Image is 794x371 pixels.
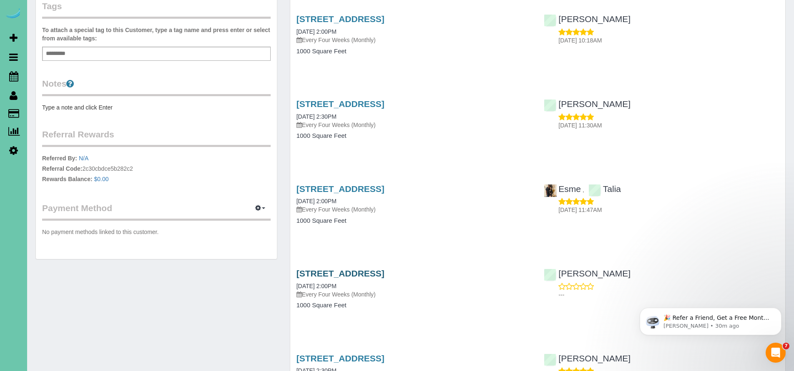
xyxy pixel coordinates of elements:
p: Every Four Weeks (Monthly) [296,36,532,44]
h4: 1000 Square Feet [296,217,532,224]
p: [DATE] 11:30AM [558,121,779,129]
a: [STREET_ADDRESS] [296,354,384,363]
legend: Referral Rewards [42,128,271,147]
label: To attach a special tag to this Customer, type a tag name and press enter or select from availabl... [42,26,271,42]
label: Rewards Balance: [42,175,93,183]
label: Referral Code: [42,164,82,173]
h4: 1000 Square Feet [296,302,532,309]
a: [STREET_ADDRESS] [296,184,384,194]
a: Talia [588,184,621,194]
p: No payment methods linked to this customer. [42,228,271,236]
p: Every Four Weeks (Monthly) [296,121,532,129]
p: Every Four Weeks (Monthly) [296,205,532,214]
span: , [583,187,584,193]
a: [DATE] 2:30PM [296,113,337,120]
a: [PERSON_NAME] [544,269,631,278]
a: Esme [544,184,581,194]
p: --- [558,291,779,299]
p: Every Four Weeks (Monthly) [296,290,532,299]
pre: Type a note and click Enter [42,103,271,112]
h4: 1000 Square Feet [296,48,532,55]
a: [DATE] 2:00PM [296,198,337,204]
p: [DATE] 10:18AM [558,36,779,45]
h4: 1000 Square Feet [296,132,532,139]
label: Referred By: [42,154,77,162]
img: Esme [544,184,557,197]
p: [DATE] 11:47AM [558,206,779,214]
a: [PERSON_NAME] [544,14,631,24]
iframe: Intercom live chat [766,343,786,363]
p: 2c30cbdce5b282c2 [42,154,271,185]
a: [STREET_ADDRESS] [296,99,384,109]
legend: Payment Method [42,202,271,221]
span: 7 [783,343,789,349]
a: [DATE] 2:00PM [296,28,337,35]
legend: Notes [42,77,271,96]
a: [PERSON_NAME] [544,99,631,109]
img: Automaid Logo [5,8,22,20]
a: [DATE] 2:00PM [296,283,337,289]
a: $0.00 [94,176,109,182]
a: [STREET_ADDRESS] [296,14,384,24]
a: [STREET_ADDRESS] [296,269,384,278]
iframe: Intercom notifications message [627,290,794,349]
a: N/A [79,155,88,162]
a: [PERSON_NAME] [544,354,631,363]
